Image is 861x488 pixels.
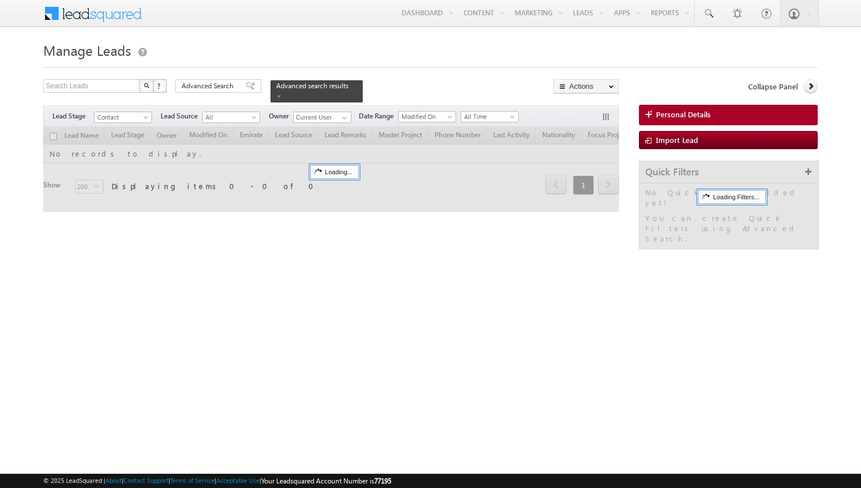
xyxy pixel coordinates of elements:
span: Personal Details [656,109,711,120]
a: Modified On [398,111,456,122]
a: All Time [461,111,519,122]
a: Terms of Service [170,477,215,484]
span: ? [157,81,162,91]
a: Show All Items [336,112,350,124]
span: Owner [269,111,293,121]
a: Contact [94,112,152,123]
a: About [105,477,122,484]
span: Modified On [399,112,453,122]
span: 77195 [374,477,391,485]
img: Search [143,83,149,88]
span: All [203,112,257,122]
button: Actions [553,79,619,93]
span: Advanced Search [182,81,237,91]
a: Contact Support [124,477,169,484]
div: Loading... [310,165,359,179]
span: Lead Stage [52,111,94,121]
a: Acceptable Use [216,477,260,484]
span: Import Lead [656,135,698,145]
a: All [202,112,260,123]
span: Manage Leads [43,41,131,59]
span: All Time [461,112,515,122]
span: Your Leadsquared Account Number is [261,477,391,485]
span: Advanced search results [276,81,348,90]
span: Collapse Panel [748,81,798,92]
input: Type to Search [293,112,351,123]
div: Loading Filters... [698,190,765,204]
button: ? [153,79,167,93]
span: Lead Source [161,111,202,121]
span: © 2025 LeadSquared | | | | | [43,475,391,486]
a: Personal Details [639,105,818,125]
span: Date Range [359,111,398,121]
span: Contact [95,112,149,122]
